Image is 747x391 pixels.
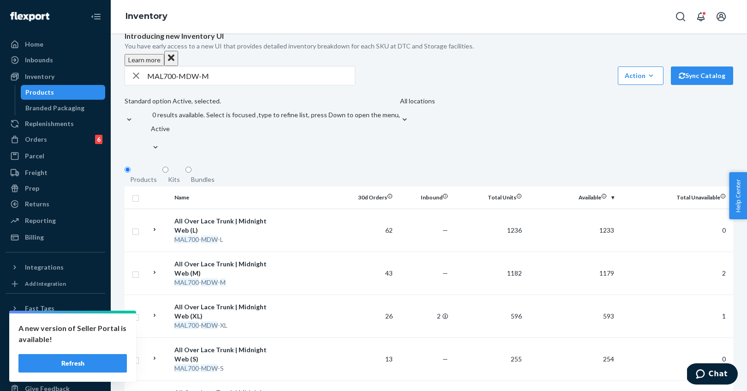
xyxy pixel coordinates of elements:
[507,269,522,277] span: 1182
[125,11,167,21] a: Inventory
[722,269,726,277] span: 2
[25,88,54,97] div: Products
[692,7,710,26] button: Open notifications
[220,278,226,286] em: M
[25,168,48,177] div: Freight
[174,235,199,243] em: MAL700
[400,96,435,106] div: All locations
[174,302,271,321] div: All Over Lace Trunk | Midnight Web (XL)
[174,235,271,244] div: - -L
[6,181,105,196] a: Prep
[6,165,105,180] a: Freight
[712,7,730,26] button: Open account menu
[125,167,131,173] input: Products
[25,263,64,272] div: Integrations
[118,3,175,30] ol: breadcrumbs
[125,54,164,66] button: Learn more
[599,269,614,277] span: 1179
[18,354,127,373] button: Refresh
[174,217,271,235] div: All Over Lace Trunk | Midnight Web (L)
[6,301,105,316] button: Fast Tags
[6,278,105,289] a: Add Integration
[6,213,105,228] a: Reporting
[25,119,74,128] div: Replenishments
[6,319,105,331] a: Add Fast Tag
[168,175,180,184] div: Kits
[341,209,396,252] td: 62
[6,116,105,131] a: Replenishments
[507,226,522,234] span: 1236
[18,323,127,345] p: A new version of Seller Portal is available!
[6,260,105,275] button: Integrations
[6,366,105,380] a: Help Center
[201,364,218,372] em: MDW
[174,345,271,364] div: All Over Lace Trunk | Midnight Web (S)
[671,7,690,26] button: Open Search Box
[6,69,105,84] a: Inventory
[201,278,218,286] em: MDW
[6,334,105,349] a: Settings
[25,304,54,313] div: Fast Tags
[400,106,401,115] input: All locations
[6,132,105,147] a: Orders6
[151,110,400,120] p: 0 results available. Select is focused ,type to refine list, press Down to open the menu,
[671,66,733,85] button: Sync Catalog
[25,199,49,209] div: Returns
[174,364,199,372] em: MAL700
[21,101,106,115] a: Branded Packaging
[599,226,614,234] span: 1233
[147,66,355,85] input: Search inventory by name or sku
[185,167,191,173] input: Bundles
[625,71,657,80] div: Action
[6,350,105,365] button: Talk to Support
[6,37,105,52] a: Home
[25,280,66,288] div: Add Integration
[125,31,733,42] p: Introducing new Inventory UI
[6,53,105,67] a: Inbounds
[174,278,199,286] em: MAL700
[511,355,522,363] span: 255
[25,216,56,225] div: Reporting
[341,295,396,337] td: 26
[25,103,84,113] div: Branded Packaging
[95,135,102,144] div: 6
[164,51,178,66] button: Close
[6,197,105,211] a: Returns
[603,355,614,363] span: 254
[396,295,452,337] td: 2
[21,85,106,100] a: Products
[25,233,44,242] div: Billing
[722,226,726,234] span: 0
[452,186,526,209] th: Total Units
[25,184,39,193] div: Prep
[171,186,275,209] th: Name
[618,66,663,85] button: Action
[174,278,271,287] div: - -
[87,7,105,26] button: Close Navigation
[687,363,738,386] iframe: Opens a widget where you can chat to one of our agents
[151,96,400,106] p: option Active, selected.
[174,321,271,330] div: - -XL
[25,135,47,144] div: Orders
[603,312,614,320] span: 593
[174,321,199,329] em: MAL700
[341,252,396,295] td: 43
[151,124,400,133] div: Active
[10,12,49,21] img: Flexport logo
[396,186,452,209] th: Inbound
[6,149,105,163] a: Parcel
[511,312,522,320] span: 596
[125,42,733,51] p: You have early access to a new UI that provides detailed inventory breakdown for each SKU at DTC ...
[174,364,271,373] div: - -S
[25,55,53,65] div: Inbounds
[130,175,157,184] div: Products
[442,226,448,234] span: —
[722,312,726,320] span: 1
[722,355,726,363] span: 0
[201,235,218,243] em: MDW
[162,167,168,173] input: Kits
[341,186,396,209] th: 30d Orders
[341,337,396,380] td: 13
